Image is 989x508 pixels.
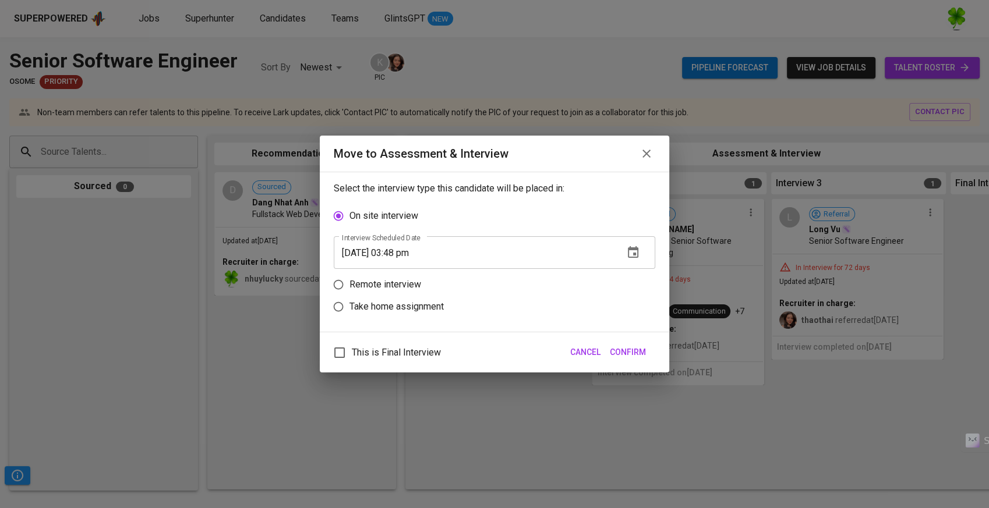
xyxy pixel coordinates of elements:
[570,345,601,360] span: Cancel
[352,346,441,360] span: This is Final Interview
[610,345,646,360] span: Confirm
[349,209,418,223] p: On site interview
[349,300,444,314] p: Take home assignment
[566,342,605,363] button: Cancel
[605,342,651,363] button: Confirm
[334,145,508,162] div: Move to Assessment & Interview
[349,278,421,292] p: Remote interview
[334,182,655,196] p: Select the interview type this candidate will be placed in:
